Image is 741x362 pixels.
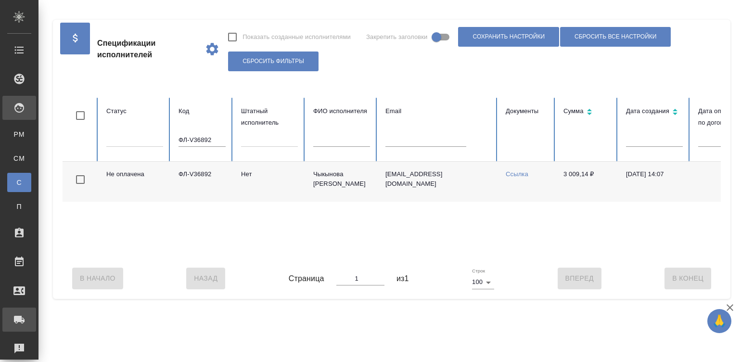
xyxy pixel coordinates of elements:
td: [DATE] 14:07 [618,162,690,202]
div: Документы [506,105,548,117]
span: Сбросить все настройки [575,33,656,41]
a: П [7,197,31,216]
span: Toggle Row Selected [70,169,90,190]
td: ФЛ-V36892 [171,162,233,202]
div: Сортировка [626,105,683,119]
span: Сохранить настройки [473,33,545,41]
span: Закрепить заголовки [366,32,428,42]
div: Штатный исполнитель [241,105,298,129]
a: Ссылка [506,170,528,178]
td: 3 009,14 ₽ [556,162,618,202]
span: С [12,178,26,187]
button: 🙏 [707,309,731,333]
div: ФИО исполнителя [313,105,370,117]
span: Страница [289,273,324,284]
div: Статус [106,105,163,117]
span: Сбросить фильтры [243,57,304,65]
div: 100 [472,275,494,289]
a: С [7,173,31,192]
td: Не оплачена [99,162,171,202]
td: [EMAIL_ADDRESS][DOMAIN_NAME] [378,162,498,202]
div: Сортировка [563,105,611,119]
span: PM [12,129,26,139]
td: Чыкынова [PERSON_NAME] [306,162,378,202]
div: Код [179,105,226,117]
button: Сбросить фильтры [228,52,319,71]
button: Сбросить все настройки [560,27,671,47]
td: Нет [233,162,306,202]
span: П [12,202,26,211]
span: из 1 [396,273,409,284]
button: Сохранить настройки [458,27,559,47]
span: Спецификации исполнителей [97,38,197,61]
span: Показать созданные исполнителями [243,32,351,42]
span: CM [12,154,26,163]
span: 🙏 [711,311,728,331]
div: Email [385,105,490,117]
a: PM [7,125,31,144]
label: Строк [472,269,485,273]
a: CM [7,149,31,168]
